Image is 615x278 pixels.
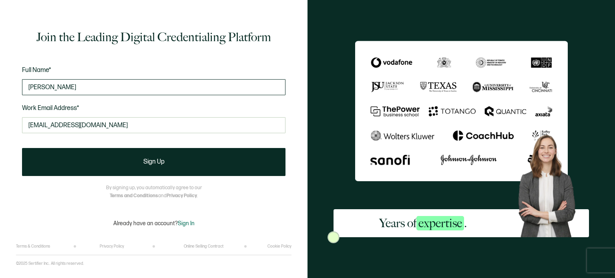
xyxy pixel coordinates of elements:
[113,220,195,227] p: Already have an account?
[184,244,223,249] a: Online Selling Contract
[106,184,202,200] p: By signing up, you automatically agree to our and .
[328,231,340,243] img: Sertifier Signup
[22,117,285,133] input: Enter your work email address
[416,216,464,230] span: expertise
[16,261,84,266] p: ©2025 Sertifier Inc.. All rights reserved.
[36,29,271,45] h1: Join the Leading Digital Credentialing Platform
[22,79,285,95] input: Jane Doe
[22,66,51,74] span: Full Name*
[482,188,615,278] iframe: Chat Widget
[355,41,568,181] img: Sertifier Signup - Years of <span class="strong-h">expertise</span>.
[167,193,197,199] a: Privacy Policy
[16,244,50,249] a: Terms & Conditions
[512,130,589,237] img: Sertifier Signup - Years of <span class="strong-h">expertise</span>. Hero
[100,244,124,249] a: Privacy Policy
[178,220,195,227] span: Sign In
[143,159,165,165] span: Sign Up
[22,104,79,112] span: Work Email Address*
[110,193,158,199] a: Terms and Conditions
[267,244,291,249] a: Cookie Policy
[379,215,467,231] h2: Years of .
[22,148,285,176] button: Sign Up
